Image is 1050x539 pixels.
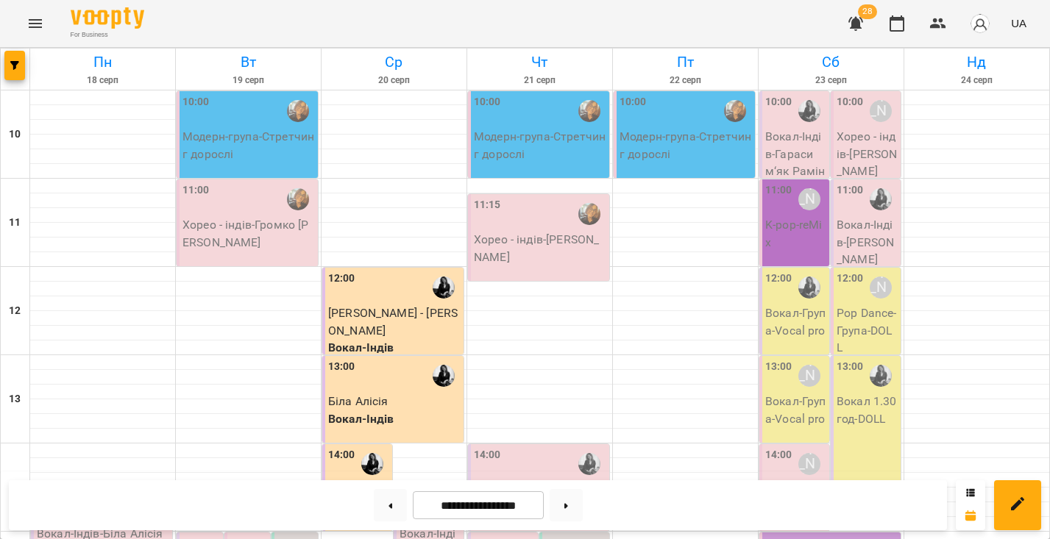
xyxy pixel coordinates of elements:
h6: Пт [615,51,756,74]
img: Соломія [870,188,892,210]
h6: 21 серп [469,74,610,88]
h6: 24 серп [907,74,1047,88]
label: 11:00 [765,182,792,199]
span: 28 [858,4,877,19]
img: Аріна [578,100,600,122]
p: Вокал-Індів - [PERSON_NAME] [837,216,898,268]
div: Таня Лемцьо [870,276,892,299]
img: Соломія [798,100,820,122]
p: Хорео - індів - Громко [PERSON_NAME] [182,216,315,251]
label: 12:00 [837,271,864,287]
h6: 23 серп [761,74,901,88]
div: Таня Лемцьо [798,188,820,210]
h6: Пн [32,51,173,74]
label: 11:15 [474,197,501,213]
label: 14:00 [474,447,501,463]
label: 10:00 [620,94,647,110]
label: 12:00 [328,271,355,287]
img: Аріна [578,203,600,225]
p: K-pop - reMix [765,216,826,251]
h6: 20 серп [324,74,464,88]
img: Соломія [798,276,820,299]
button: Menu [18,6,53,41]
p: Вокал 1.30 год - DOLL [837,393,898,427]
h6: 22 серп [615,74,756,88]
p: Вокал-Група - Vocal pro [765,393,826,427]
h6: 11 [9,215,21,231]
span: [PERSON_NAME] - [PERSON_NAME] [328,306,458,338]
h6: 10 [9,126,21,143]
h6: Вт [178,51,319,74]
label: 10:00 [474,94,501,110]
label: 10:00 [765,94,792,110]
img: Соломія [433,365,455,387]
img: Соломія [578,453,600,475]
div: Таня Лемцьо [870,100,892,122]
h6: 19 серп [178,74,319,88]
label: 11:00 [837,182,864,199]
label: 13:00 [328,359,355,375]
img: Аріна [287,188,309,210]
span: Біла Алісія [328,394,389,408]
h6: Ср [324,51,464,74]
p: Хорео - індів - [PERSON_NAME] [837,128,898,180]
img: Voopty Logo [71,7,144,29]
h6: Чт [469,51,610,74]
img: Соломія [361,453,383,475]
label: 12:00 [765,271,792,287]
p: Модерн-група - Стретчинг дорослі [620,128,752,163]
p: Модерн-група - Стретчинг дорослі [474,128,606,163]
button: UA [1005,10,1032,37]
p: Вокал-Індів [328,339,461,357]
label: 10:00 [837,94,864,110]
p: Вокал-Індів [328,410,461,428]
img: Аріна [287,100,309,122]
img: Аріна [724,100,746,122]
h6: 18 серп [32,74,173,88]
label: 14:00 [328,447,355,463]
div: Таня Лемцьо [798,365,820,387]
p: Модерн-група - Стретчинг дорослі [182,128,315,163]
p: Хорео - індів - [PERSON_NAME] [474,231,606,265]
img: avatar_s.png [970,13,990,34]
h6: 12 [9,303,21,319]
p: Вокал-Група - Vocal pro [765,304,826,339]
span: UA [1011,15,1026,31]
label: 10:00 [182,94,210,110]
h6: Нд [907,51,1047,74]
h6: 13 [9,391,21,407]
div: Таня Лемцьо [798,453,820,475]
label: 13:00 [765,359,792,375]
label: 11:00 [182,182,210,199]
p: Вокал-Індів - Гарасим‘як Раміна [765,128,826,197]
label: 13:00 [837,359,864,375]
span: For Business [71,30,144,40]
img: Соломія [870,365,892,387]
h6: Сб [761,51,901,74]
p: Pop Dance-Група - DOLL [837,304,898,357]
label: 14:00 [765,447,792,463]
img: Соломія [433,276,455,299]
